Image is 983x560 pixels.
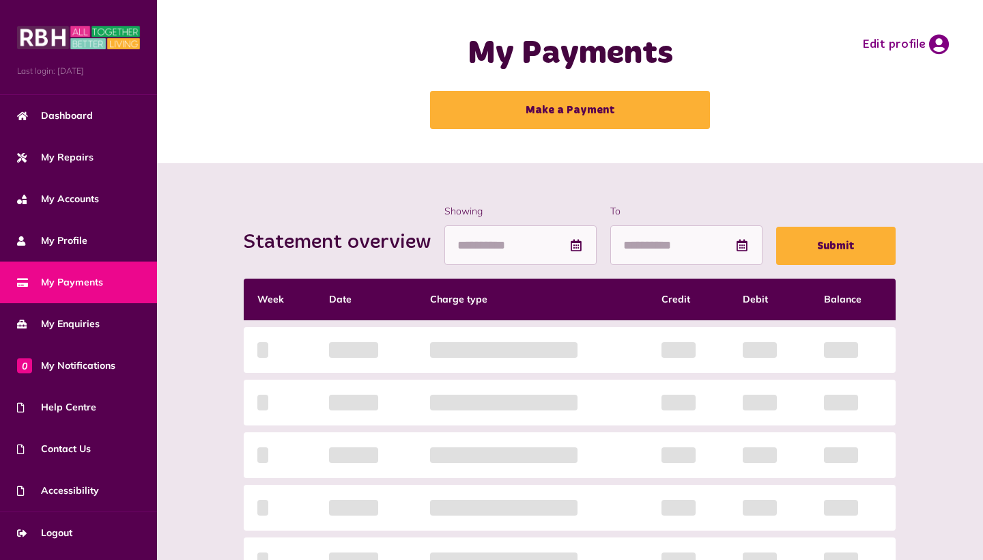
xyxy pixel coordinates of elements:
span: Help Centre [17,400,96,415]
span: Last login: [DATE] [17,65,140,77]
a: Edit profile [862,34,949,55]
span: My Repairs [17,150,94,165]
span: Contact Us [17,442,91,456]
span: My Notifications [17,359,115,373]
img: MyRBH [17,24,140,51]
span: Accessibility [17,484,99,498]
span: 0 [17,358,32,373]
span: My Accounts [17,192,99,206]
span: Dashboard [17,109,93,123]
a: Make a Payment [430,91,710,129]
span: Logout [17,526,72,540]
span: My Enquiries [17,317,100,331]
span: My Payments [17,275,103,290]
span: My Profile [17,234,87,248]
h1: My Payments [377,34,763,74]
